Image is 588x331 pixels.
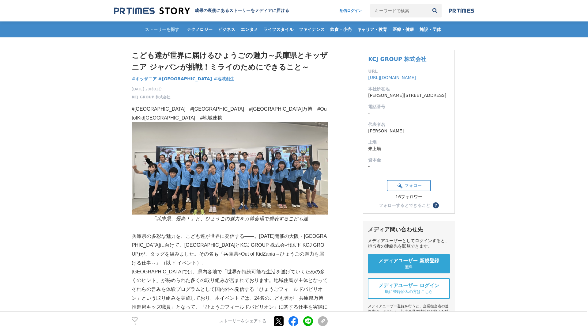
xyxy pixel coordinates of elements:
p: ストーリーをシェアする [219,319,266,324]
span: メディアユーザー 新規登録 [379,258,439,264]
em: 「兵庫県、最高！」と、ひょうごの魅力を万博会場で発表するこども達 [151,216,308,221]
a: #[GEOGRAPHIC_DATA] [158,76,212,82]
span: 施設・団体 [417,27,443,32]
a: ファイナンス [296,21,327,37]
p: 3 [132,323,138,326]
a: テクノロジー [184,21,215,37]
span: 無料 [405,264,413,270]
a: 配信ログイン [334,4,368,17]
span: キャリア・教育 [355,27,390,32]
a: メディアユーザー 新規登録 無料 [368,254,450,273]
span: 既に登録済みの方はこちら [385,289,433,295]
dd: - [368,163,450,170]
div: 16フォロワー [387,194,431,200]
h2: 成果の裏側にあるストーリーをメディアに届ける [195,8,289,13]
button: ？ [433,202,439,208]
a: KCJ GROUP 株式会社 [132,94,170,100]
a: キャリア・教育 [355,21,390,37]
a: メディアユーザー ログイン 既に登録済みの方はこちら [368,278,450,299]
span: [DATE] 20時01分 [132,86,170,92]
img: thumbnail_b3d89e40-8eca-11f0-b6fc-c9efb46ea977.JPG [132,122,328,214]
span: 医療・健康 [390,27,417,32]
img: 成果の裏側にあるストーリーをメディアに届ける [114,7,190,15]
dt: 電話番号 [368,104,450,110]
button: フォロー [387,180,431,191]
p: #[GEOGRAPHIC_DATA] #[GEOGRAPHIC_DATA] #[GEOGRAPHIC_DATA]万博 #OutofKid[GEOGRAPHIC_DATA] #地域連携 [132,105,328,123]
dd: 未上場 [368,146,450,152]
h1: こども達が世界に届けるひょうごの魅力～兵庫県とキッザニア ジャパンが挑戦！ミライのためにできること～ [132,50,328,73]
p: 兵庫県の多彩な魅力を、こども達が世界に発信する——。[DATE]開催の大阪・[GEOGRAPHIC_DATA]に向けて、[GEOGRAPHIC_DATA]とKCJ GROUP 株式会社(以下 K... [132,232,328,267]
span: エンタメ [238,27,260,32]
span: 飲食・小売 [328,27,354,32]
div: メディアユーザー登録を行うと、企業担当者の連絡先や、イベント・記者会見の情報など様々な特記情報を閲覧できます。 ※内容はストーリー・プレスリリースにより異なります。 [368,304,450,330]
a: #地域創生 [213,76,234,82]
a: 成果の裏側にあるストーリーをメディアに届ける 成果の裏側にあるストーリーをメディアに届ける [114,7,289,15]
span: ？ [434,203,438,207]
dt: 上場 [368,139,450,146]
div: フォローするとできること [379,203,430,207]
a: エンタメ [238,21,260,37]
dt: 本社所在地 [368,86,450,92]
a: #キッザニア [132,76,157,82]
div: メディアユーザーとしてログインすると、担当者の連絡先を閲覧できます。 [368,238,450,249]
span: テクノロジー [184,27,215,32]
span: メディアユーザー ログイン [379,283,439,289]
p: [GEOGRAPHIC_DATA]では、県内各地で「世界が持続可能な生活を遂げていくための多くのヒント」が秘められた多くの取り組みが営まれております。地域住民が主体となってそれらの営みを体験プロ... [132,268,328,329]
a: ライフスタイル [261,21,296,37]
a: [URL][DOMAIN_NAME] [368,75,416,80]
div: メディア問い合わせ先 [368,226,450,233]
span: ファイナンス [296,27,327,32]
dd: [PERSON_NAME][STREET_ADDRESS] [368,92,450,99]
a: 施設・団体 [417,21,443,37]
dt: 資本金 [368,157,450,163]
button: 検索 [428,4,442,17]
span: ライフスタイル [261,27,296,32]
dt: 代表者名 [368,121,450,128]
dd: - [368,110,450,116]
a: 飲食・小売 [328,21,354,37]
a: KCJ GROUP 株式会社 [368,56,426,62]
dt: URL [368,68,450,74]
dd: [PERSON_NAME] [368,128,450,134]
img: prtimes [449,8,474,13]
a: 医療・健康 [390,21,417,37]
a: ビジネス [216,21,238,37]
span: ビジネス [216,27,238,32]
input: キーワードで検索 [370,4,428,17]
